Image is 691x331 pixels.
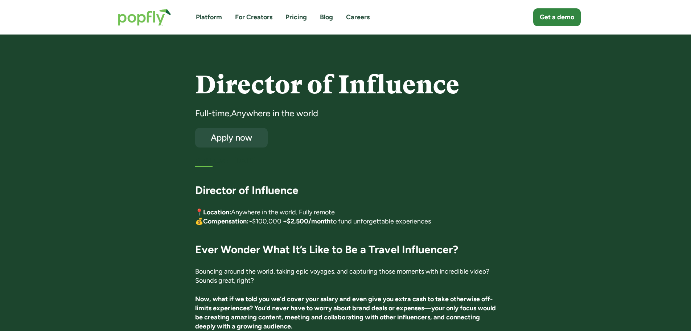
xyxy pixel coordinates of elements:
[195,128,268,148] a: Apply now
[346,13,370,22] a: Careers
[231,108,318,119] div: Anywhere in the world
[195,267,496,285] p: Bouncing around the world, taking epic voyages, and capturing those moments with incredible video...
[196,13,222,22] a: Platform
[195,156,228,165] h5: First listed:
[235,156,496,165] div: [DATE]
[287,217,330,225] strong: $2,500/month
[202,133,261,142] div: Apply now
[195,208,496,226] p: 📍 Anywhere in the world. Fully remote 💰 ~$100,000 + to fund unforgettable experiences
[540,13,574,22] div: Get a demo
[203,208,231,216] strong: Location:
[195,183,299,197] strong: Director of Influence
[195,108,229,119] div: Full-time
[320,13,333,22] a: Blog
[195,295,496,331] strong: Now, what if we told you we’d cover your salary and even give you extra cash to take otherwise of...
[111,1,178,33] a: home
[195,243,458,256] strong: Ever Wonder What It’s Like to Be a Travel Influencer?
[533,8,581,26] a: Get a demo
[285,13,307,22] a: Pricing
[195,71,496,99] h4: Director of Influence
[235,13,272,22] a: For Creators
[203,217,248,225] strong: Compensation:
[229,108,231,119] div: ,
